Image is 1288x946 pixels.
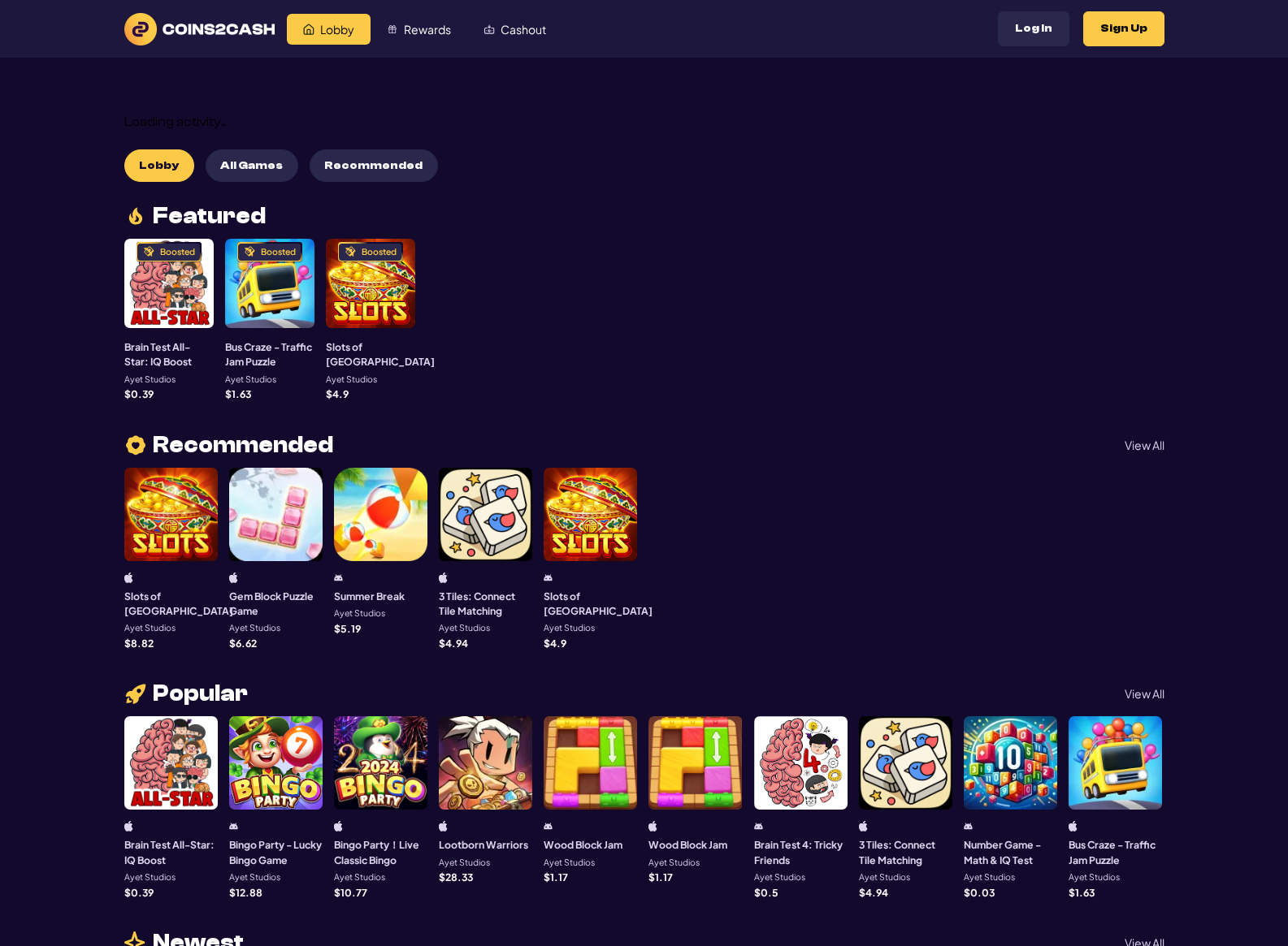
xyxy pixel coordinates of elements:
h3: Bingo Party！Live Classic Bingo [334,837,427,867]
span: All Games [220,159,283,173]
img: ios [124,572,133,583]
h3: Slots of [GEOGRAPHIC_DATA] [124,589,233,619]
h3: Wood Block Jam [648,837,727,852]
img: Cashout [484,24,495,35]
img: ios [648,821,657,832]
button: Sign Up [1083,11,1164,46]
div: Boosted [261,248,296,257]
p: Ayet Studios [754,873,805,882]
p: Ayet Studios [648,858,700,867]
img: fire [124,205,147,227]
img: ios [124,821,133,832]
p: Ayet Studios [439,624,490,633]
img: android [229,821,238,832]
img: ios [859,821,868,832]
button: Log In [998,11,1069,46]
img: logo text [124,13,275,45]
img: Boosted [143,246,154,257]
h3: Summer Break [334,589,405,603]
p: $ 8.82 [124,638,154,648]
p: Ayet Studios [229,873,280,882]
div: Boosted [362,248,397,257]
h3: 3 Tiles: Connect Tile Matching [439,589,532,619]
p: Ayet Studios [439,858,490,867]
img: android [964,821,973,832]
p: $ 1.63 [1069,888,1095,897]
button: Lobby [124,149,194,182]
p: Ayet Studios [964,873,1015,882]
p: $ 0.5 [754,888,778,897]
span: Popular [153,682,248,705]
img: android [544,572,553,583]
p: Ayet Studios [1069,873,1120,882]
a: Cashout [467,14,562,45]
p: Ayet Studios [859,873,910,882]
img: ios [439,572,448,583]
p: $ 10.77 [334,888,367,897]
h3: Slots of [GEOGRAPHIC_DATA] [544,589,653,619]
img: rocket [124,682,147,706]
p: Ayet Studios [334,609,385,618]
p: $ 0.39 [124,888,154,897]
p: $ 4.94 [439,638,468,648]
span: Recommended [153,434,333,456]
p: $ 6.62 [229,638,257,648]
p: Ayet Studios [124,873,176,882]
img: Rewards [387,24,398,35]
a: Rewards [371,14,467,45]
img: ios [1069,821,1078,832]
p: Ayet Studios [544,624,595,633]
p: $ 4.9 [326,389,349,399]
h3: Bingo Party - Lucky Bingo Game [229,837,323,867]
span: Lobby [320,24,354,35]
h3: Wood Block Jam [544,837,622,852]
div: Boosted [160,248,195,257]
p: Ayet Studios [229,624,280,633]
span: Cashout [501,24,546,35]
p: $ 5.19 [334,624,361,633]
img: android [544,821,553,832]
span: Rewards [404,24,451,35]
span: Recommended [324,159,423,173]
h3: Lootborn Warriors [439,837,528,852]
p: View All [1125,688,1164,699]
p: $ 1.17 [544,872,568,882]
p: Ayet Studios [225,375,276,384]
p: $ 4.94 [859,888,888,897]
a: Lobby [287,14,371,45]
span: Featured [153,205,266,227]
div: Loading activity... [124,114,1164,130]
h3: Bus Craze - Traffic Jam Puzzle [225,339,314,369]
p: $ 0.39 [124,389,154,399]
img: Lobby [303,24,314,35]
p: Ayet Studios [334,873,385,882]
button: All Games [206,149,298,182]
h3: Bus Craze - Traffic Jam Puzzle [1069,837,1162,867]
p: $ 1.63 [225,389,251,399]
button: Recommended [310,149,438,182]
p: Ayet Studios [124,624,176,633]
p: $ 0.03 [964,888,995,897]
img: ios [334,821,343,832]
p: $ 1.17 [648,872,673,882]
p: View All [1125,439,1164,451]
span: Lobby [139,159,179,173]
img: Boosted [345,246,356,257]
img: android [754,821,763,832]
p: $ 4.9 [544,638,566,648]
h3: Brain Test 4: Tricky Friends [754,837,848,867]
img: ios [439,821,448,832]
img: android [334,572,343,583]
img: heart [124,434,147,457]
p: $ 12.88 [229,888,262,897]
img: ios [229,572,238,583]
h3: 3 Tiles: Connect Tile Matching [859,837,952,867]
h3: Brain Test All-Star: IQ Boost [124,339,214,369]
h3: Brain Test All-Star: IQ Boost [124,837,218,867]
h3: Gem Block Puzzle Game [229,589,323,619]
p: Ayet Studios [544,858,595,867]
p: Ayet Studios [326,375,377,384]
